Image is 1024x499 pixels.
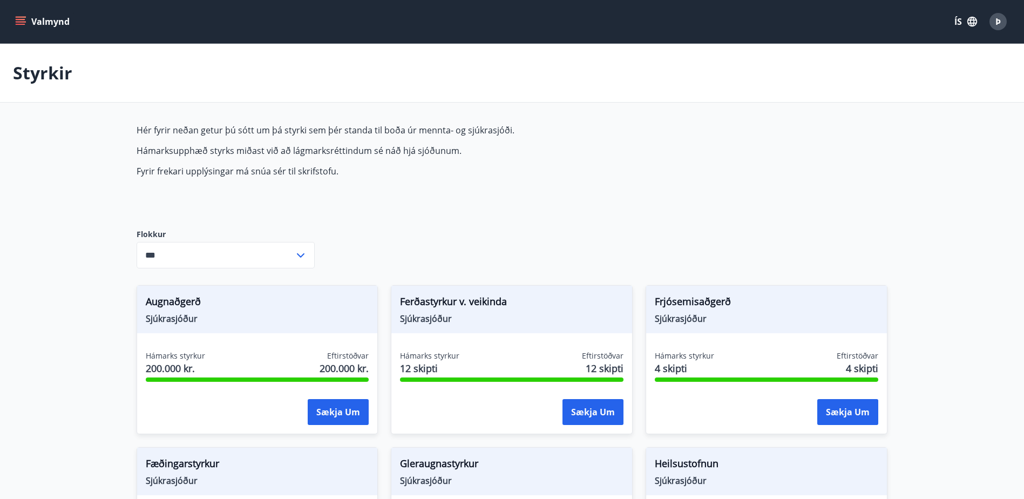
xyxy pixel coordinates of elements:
[146,313,369,325] span: Sjúkrasjóður
[400,361,459,375] span: 12 skipti
[655,361,714,375] span: 4 skipti
[327,350,369,361] span: Eftirstöðvar
[146,475,369,487] span: Sjúkrasjóður
[948,12,983,31] button: ÍS
[13,12,74,31] button: menu
[400,294,623,313] span: Ferðastyrkur v. veikinda
[655,313,878,325] span: Sjúkrasjóður
[308,399,369,425] button: Sækja um
[655,350,714,361] span: Hámarks styrkur
[655,456,878,475] span: Heilsustofnun
[137,145,646,157] p: Hámarksupphæð styrks miðast við að lágmarksréttindum sé náð hjá sjóðunum.
[146,361,205,375] span: 200.000 kr.
[985,9,1011,35] button: Þ
[655,294,878,313] span: Frjósemisaðgerð
[320,361,369,375] span: 200.000 kr.
[562,399,623,425] button: Sækja um
[582,350,623,361] span: Eftirstöðvar
[400,313,623,325] span: Sjúkrasjóður
[146,456,369,475] span: Fæðingarstyrkur
[146,294,369,313] span: Augnaðgerð
[400,456,623,475] span: Gleraugnastyrkur
[137,229,315,240] label: Flokkur
[995,16,1001,28] span: Þ
[586,361,623,375] span: 12 skipti
[13,61,72,85] p: Styrkir
[137,165,646,177] p: Fyrir frekari upplýsingar má snúa sér til skrifstofu.
[146,350,205,361] span: Hámarks styrkur
[400,350,459,361] span: Hámarks styrkur
[837,350,878,361] span: Eftirstöðvar
[846,361,878,375] span: 4 skipti
[137,124,646,136] p: Hér fyrir neðan getur þú sótt um þá styrki sem þér standa til boða úr mennta- og sjúkrasjóði.
[655,475,878,487] span: Sjúkrasjóður
[817,399,878,425] button: Sækja um
[400,475,623,487] span: Sjúkrasjóður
